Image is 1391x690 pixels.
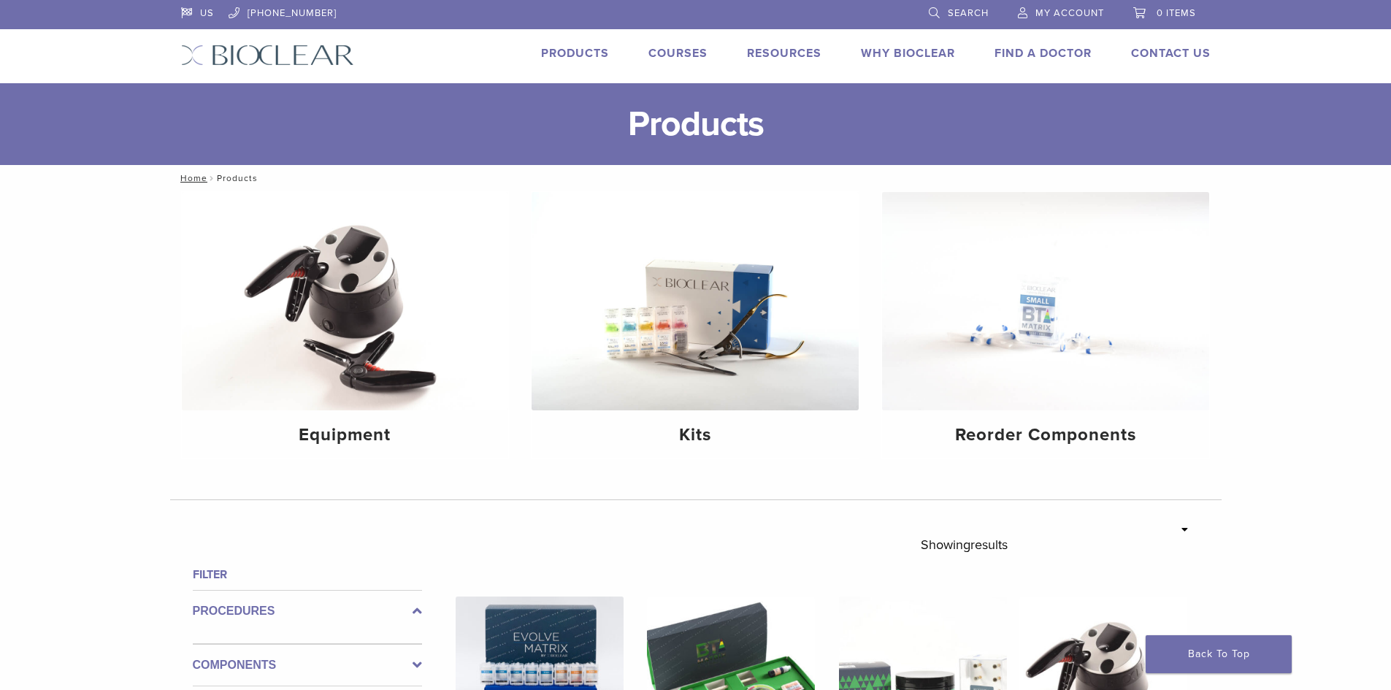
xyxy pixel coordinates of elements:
a: Resources [747,46,821,61]
img: Reorder Components [882,192,1209,410]
a: Contact Us [1131,46,1211,61]
img: Kits [532,192,859,410]
span: / [207,175,217,182]
a: Back To Top [1146,635,1292,673]
nav: Products [170,165,1222,191]
a: Equipment [182,192,509,458]
img: Bioclear [181,45,354,66]
a: Find A Doctor [995,46,1092,61]
h4: Kits [543,422,847,448]
a: Home [176,173,207,183]
a: Products [541,46,609,61]
h4: Equipment [193,422,497,448]
span: My Account [1035,7,1104,19]
p: Showing results [921,529,1008,560]
label: Procedures [193,602,422,620]
a: Kits [532,192,859,458]
h4: Filter [193,566,422,583]
span: 0 items [1157,7,1196,19]
label: Components [193,656,422,674]
img: Equipment [182,192,509,410]
a: Why Bioclear [861,46,955,61]
span: Search [948,7,989,19]
a: Reorder Components [882,192,1209,458]
a: Courses [648,46,708,61]
h4: Reorder Components [894,422,1198,448]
